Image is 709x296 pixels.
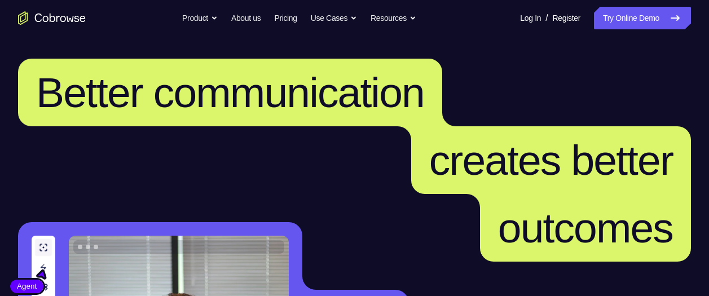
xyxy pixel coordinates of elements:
a: Try Online Demo [594,7,691,29]
span: Better communication [36,69,424,116]
span: / [545,11,548,25]
a: Pricing [274,7,297,29]
a: Go to the home page [18,11,86,25]
span: creates better [429,136,673,184]
button: Product [182,7,218,29]
span: Agent [10,281,43,292]
button: Use Cases [311,7,357,29]
span: outcomes [498,204,673,251]
a: Register [553,7,580,29]
a: Log In [520,7,541,29]
a: About us [231,7,261,29]
button: Resources [371,7,416,29]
